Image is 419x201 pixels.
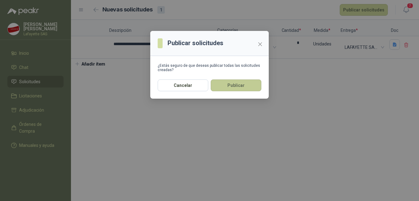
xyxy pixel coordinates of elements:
[258,42,263,47] span: close
[158,79,208,91] button: Cancelar
[168,38,223,48] h3: Publicar solicitudes
[255,39,265,49] button: Close
[158,63,261,72] div: ¿Estás seguro de que deseas publicar todas las solicitudes creadas?
[211,79,261,91] button: Publicar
